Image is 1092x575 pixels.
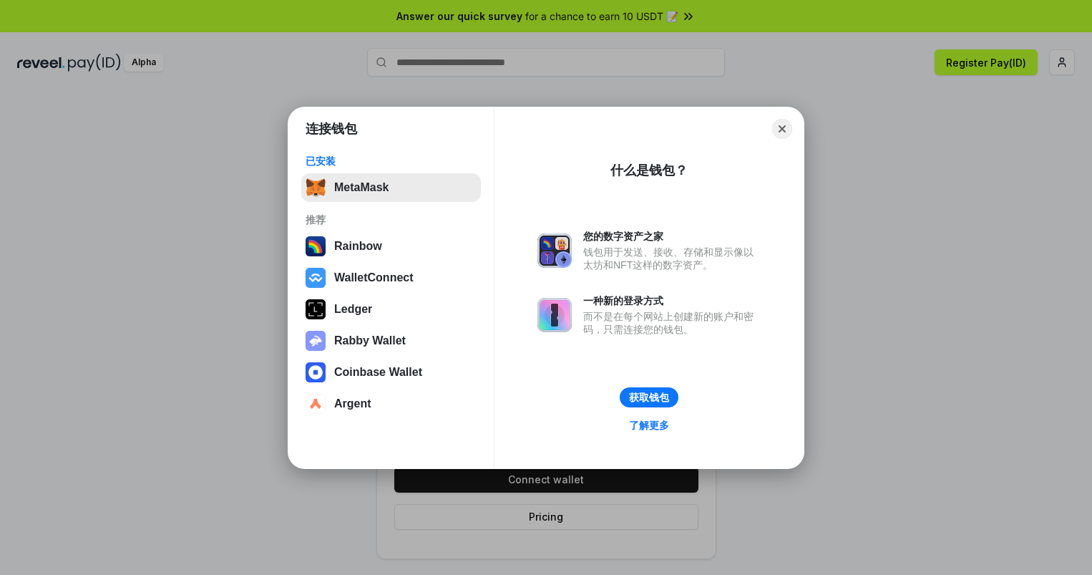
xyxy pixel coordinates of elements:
div: Ledger [334,303,372,316]
img: svg+xml,%3Csvg%20xmlns%3D%22http%3A%2F%2Fwww.w3.org%2F2000%2Fsvg%22%20fill%3D%22none%22%20viewBox... [306,331,326,351]
img: svg+xml,%3Csvg%20xmlns%3D%22http%3A%2F%2Fwww.w3.org%2F2000%2Fsvg%22%20width%3D%2228%22%20height%3... [306,299,326,319]
img: svg+xml,%3Csvg%20width%3D%2228%22%20height%3D%2228%22%20viewBox%3D%220%200%2028%2028%22%20fill%3D... [306,394,326,414]
button: Ledger [301,295,481,324]
div: 了解更多 [629,419,669,432]
button: MetaMask [301,173,481,202]
h1: 连接钱包 [306,120,357,137]
div: 您的数字资产之家 [583,230,761,243]
div: Argent [334,397,371,410]
button: Rainbow [301,232,481,261]
div: 获取钱包 [629,391,669,404]
div: 而不是在每个网站上创建新的账户和密码，只需连接您的钱包。 [583,310,761,336]
img: svg+xml,%3Csvg%20xmlns%3D%22http%3A%2F%2Fwww.w3.org%2F2000%2Fsvg%22%20fill%3D%22none%22%20viewBox... [537,233,572,268]
div: 已安装 [306,155,477,168]
button: Close [772,119,792,139]
button: Argent [301,390,481,418]
div: Coinbase Wallet [334,366,422,379]
a: 了解更多 [620,416,678,435]
div: 钱包用于发送、接收、存储和显示像以太坊和NFT这样的数字资产。 [583,246,761,271]
button: Coinbase Wallet [301,358,481,387]
img: svg+xml,%3Csvg%20width%3D%2228%22%20height%3D%2228%22%20viewBox%3D%220%200%2028%2028%22%20fill%3D... [306,268,326,288]
div: Rainbow [334,240,382,253]
button: WalletConnect [301,264,481,292]
div: 推荐 [306,213,477,226]
img: svg+xml,%3Csvg%20fill%3D%22none%22%20height%3D%2233%22%20viewBox%3D%220%200%2035%2033%22%20width%... [306,178,326,198]
div: Rabby Wallet [334,334,406,347]
img: svg+xml,%3Csvg%20xmlns%3D%22http%3A%2F%2Fwww.w3.org%2F2000%2Fsvg%22%20fill%3D%22none%22%20viewBox... [537,298,572,332]
div: 一种新的登录方式 [583,294,761,307]
button: Rabby Wallet [301,327,481,355]
div: 什么是钱包？ [610,162,688,179]
div: WalletConnect [334,271,414,284]
img: svg+xml,%3Csvg%20width%3D%2228%22%20height%3D%2228%22%20viewBox%3D%220%200%2028%2028%22%20fill%3D... [306,362,326,382]
button: 获取钱包 [620,387,678,407]
img: svg+xml,%3Csvg%20width%3D%22120%22%20height%3D%22120%22%20viewBox%3D%220%200%20120%20120%22%20fil... [306,236,326,256]
div: MetaMask [334,181,389,194]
